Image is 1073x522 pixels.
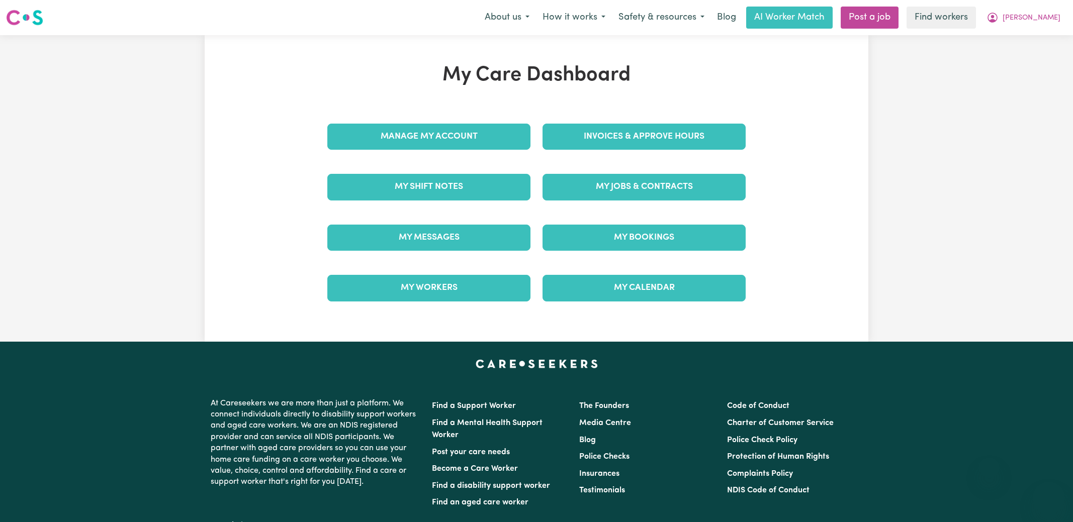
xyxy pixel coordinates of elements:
[432,498,528,506] a: Find an aged care worker
[579,453,630,461] a: Police Checks
[727,453,829,461] a: Protection of Human Rights
[711,7,742,29] a: Blog
[579,402,629,410] a: The Founders
[432,482,550,490] a: Find a disability support worker
[432,402,516,410] a: Find a Support Worker
[211,394,420,492] p: At Careseekers we are more than just a platform. We connect individuals directly to disability su...
[907,7,976,29] a: Find workers
[727,402,789,410] a: Code of Conduct
[432,419,543,439] a: Find a Mental Health Support Worker
[979,458,999,478] iframe: Close message
[841,7,899,29] a: Post a job
[327,275,530,301] a: My Workers
[727,470,793,478] a: Complaints Policy
[612,7,711,28] button: Safety & resources
[432,465,518,473] a: Become a Care Worker
[478,7,536,28] button: About us
[980,7,1067,28] button: My Account
[327,174,530,200] a: My Shift Notes
[536,7,612,28] button: How it works
[543,174,746,200] a: My Jobs & Contracts
[1033,482,1065,514] iframe: Button to launch messaging window
[579,486,625,494] a: Testimonials
[579,436,596,444] a: Blog
[327,225,530,251] a: My Messages
[432,448,510,456] a: Post your care needs
[727,486,810,494] a: NDIS Code of Conduct
[327,124,530,150] a: Manage My Account
[476,360,598,368] a: Careseekers home page
[746,7,833,29] a: AI Worker Match
[1003,13,1060,24] span: [PERSON_NAME]
[321,63,752,87] h1: My Care Dashboard
[579,470,619,478] a: Insurances
[579,419,631,427] a: Media Centre
[727,419,834,427] a: Charter of Customer Service
[6,9,43,27] img: Careseekers logo
[6,6,43,29] a: Careseekers logo
[543,275,746,301] a: My Calendar
[543,225,746,251] a: My Bookings
[543,124,746,150] a: Invoices & Approve Hours
[727,436,797,444] a: Police Check Policy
